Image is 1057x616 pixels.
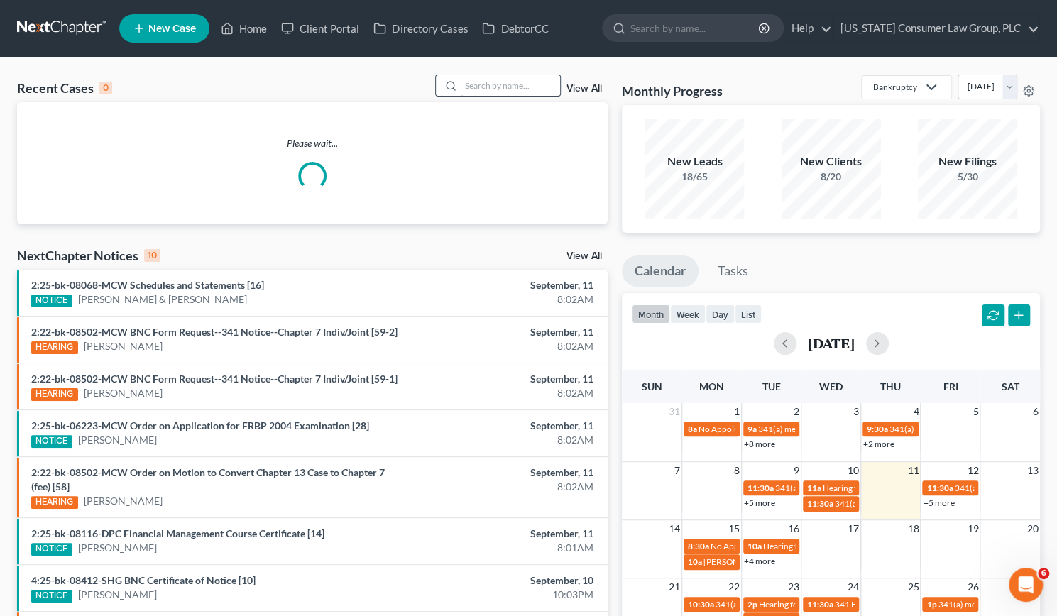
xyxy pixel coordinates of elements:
[688,556,702,567] span: 10a
[965,578,980,595] span: 26
[566,251,602,261] a: View All
[688,541,709,551] span: 8:30a
[415,588,593,602] div: 10:03PM
[906,520,920,537] span: 18
[733,403,741,420] span: 1
[787,578,801,595] span: 23
[711,541,777,551] span: No Appointments
[17,136,608,150] p: Please wait...
[670,304,706,324] button: week
[415,386,593,400] div: 8:02AM
[1031,403,1040,420] span: 6
[84,339,163,353] a: [PERSON_NAME]
[1001,380,1019,392] span: Sat
[688,424,697,434] span: 8a
[758,424,895,434] span: 341(a) meeting for [PERSON_NAME]
[415,325,593,339] div: September, 11
[747,483,774,493] span: 11:30a
[747,424,757,434] span: 9a
[923,497,954,508] a: +5 more
[1026,462,1040,479] span: 13
[415,419,593,433] div: September, 11
[762,380,780,392] span: Tue
[99,82,112,94] div: 0
[415,527,593,541] div: September, 11
[475,16,555,41] a: DebtorCC
[78,292,247,307] a: [PERSON_NAME] & [PERSON_NAME]
[31,466,385,493] a: 2:22-bk-08502-MCW Order on Motion to Convert Chapter 13 Case to Chapter 7 (fee) [58]
[784,16,832,41] a: Help
[31,527,324,539] a: 2:25-bk-08116-DPC Financial Management Course Certificate [14]
[807,483,821,493] span: 11a
[727,520,741,537] span: 15
[906,578,920,595] span: 25
[31,590,72,603] div: NOTICE
[31,435,72,448] div: NOTICE
[17,79,112,97] div: Recent Cases
[835,498,1047,509] span: 341(a) meeting for [PERSON_NAME] & [PERSON_NAME]
[833,16,1039,41] a: [US_STATE] Consumer Law Group, PLC
[415,480,593,494] div: 8:02AM
[31,326,398,338] a: 2:22-bk-08502-MCW BNC Form Request--341 Notice--Chapter 7 Indiv/Joint [59-2]
[366,16,475,41] a: Directory Cases
[415,292,593,307] div: 8:02AM
[699,424,765,434] span: No Appointments
[835,599,946,610] span: 341 Hearing for Copic, Milosh
[31,279,264,291] a: 2:25-bk-08068-MCW Schedules and Statements [16]
[415,573,593,588] div: September, 10
[706,304,735,324] button: day
[667,520,681,537] span: 14
[148,23,196,34] span: New Case
[792,403,801,420] span: 2
[911,403,920,420] span: 4
[667,403,681,420] span: 31
[747,541,762,551] span: 10a
[415,278,593,292] div: September, 11
[763,541,874,551] span: Hearing for [PERSON_NAME]
[846,462,860,479] span: 10
[673,462,681,479] span: 7
[863,439,894,449] a: +2 more
[415,466,593,480] div: September, 11
[699,380,724,392] span: Mon
[214,16,274,41] a: Home
[918,153,1017,170] div: New Filings
[31,574,256,586] a: 4:25-bk-08412-SHG BNC Certificate of Notice [10]
[274,16,366,41] a: Client Portal
[78,541,157,555] a: [PERSON_NAME]
[808,336,855,351] h2: [DATE]
[632,304,670,324] button: month
[744,556,775,566] a: +4 more
[415,433,593,447] div: 8:02AM
[31,341,78,354] div: HEARING
[78,588,157,602] a: [PERSON_NAME]
[735,304,762,324] button: list
[906,462,920,479] span: 11
[415,339,593,353] div: 8:02AM
[807,498,833,509] span: 11:30a
[31,496,78,509] div: HEARING
[688,599,714,610] span: 10:30a
[1026,520,1040,537] span: 20
[926,599,936,610] span: 1p
[744,439,775,449] a: +8 more
[1009,568,1043,602] iframe: Intercom live chat
[622,82,723,99] h3: Monthly Progress
[17,247,160,264] div: NextChapter Notices
[759,599,1043,610] span: Hearing for Mannenbach v. UNITED STATES DEPARTMENT OF EDUCATION
[926,483,953,493] span: 11:30a
[645,170,744,184] div: 18/65
[31,295,72,307] div: NOTICE
[918,170,1017,184] div: 5/30
[622,255,699,287] a: Calendar
[566,84,602,94] a: View All
[727,578,741,595] span: 22
[630,15,760,41] input: Search by name...
[733,462,741,479] span: 8
[716,599,853,610] span: 341(a) meeting for [PERSON_NAME]
[782,153,881,170] div: New Clients
[744,497,775,508] a: +5 more
[415,541,593,555] div: 8:01AM
[852,403,860,420] span: 3
[867,424,888,434] span: 9:30a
